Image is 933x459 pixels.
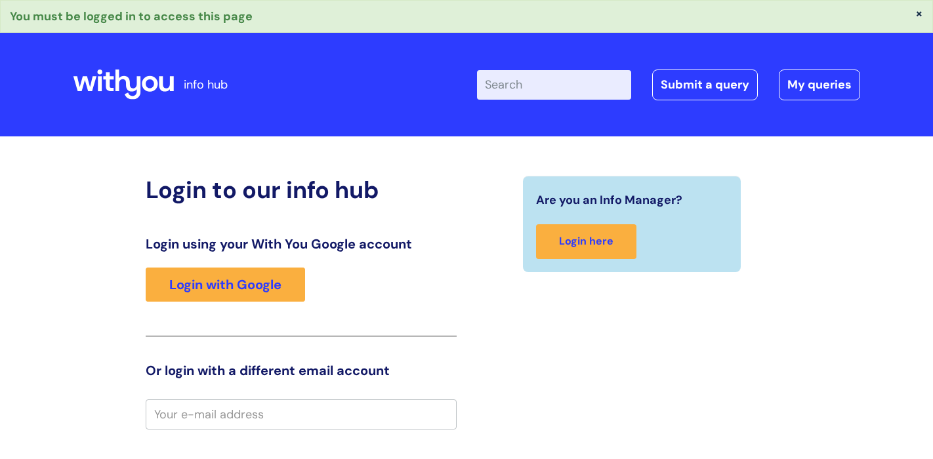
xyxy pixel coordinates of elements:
[184,74,228,95] p: info hub
[477,70,631,99] input: Search
[146,268,305,302] a: Login with Google
[146,363,457,378] h3: Or login with a different email account
[146,399,457,429] input: Your e-mail address
[915,7,923,19] button: ×
[779,70,860,100] a: My queries
[652,70,758,100] a: Submit a query
[536,190,682,210] span: Are you an Info Manager?
[536,224,636,259] a: Login here
[146,176,457,204] h2: Login to our info hub
[146,236,457,252] h3: Login using your With You Google account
